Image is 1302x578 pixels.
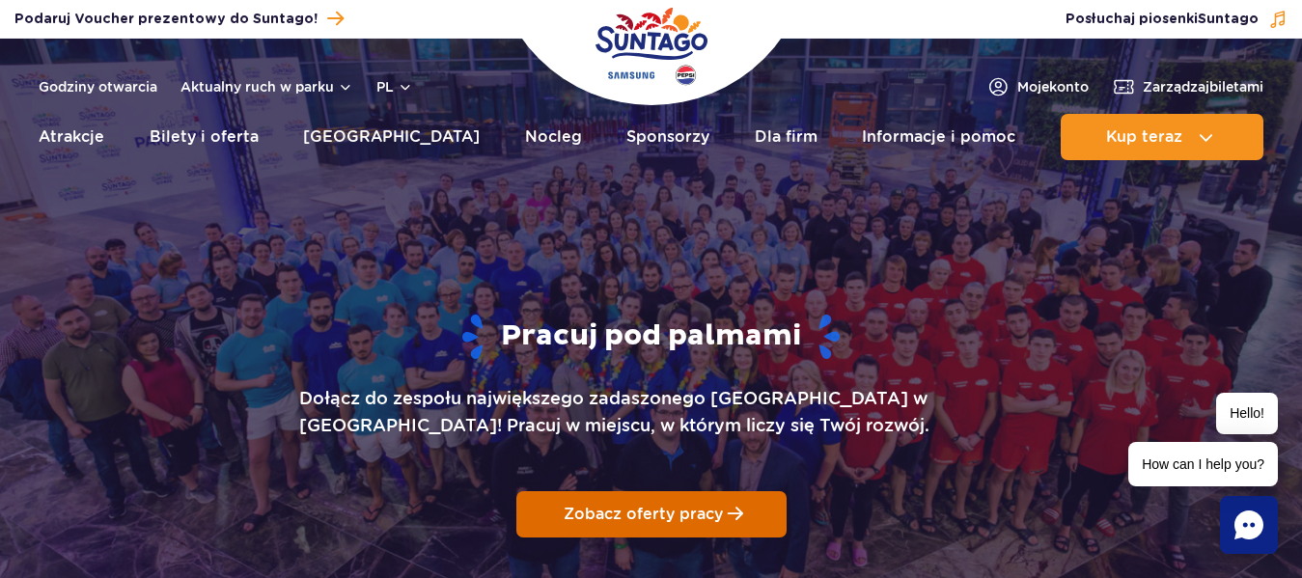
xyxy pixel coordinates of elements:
[1066,10,1288,29] button: Posłuchaj piosenkiSuntago
[1017,77,1089,96] span: Moje konto
[180,79,353,95] button: Aktualny ruch w parku
[1143,77,1263,96] span: Zarządzaj biletami
[462,313,840,362] h1: Pracuj pod palmami
[1061,114,1263,160] button: Kup teraz
[1220,496,1278,554] div: Chat
[1106,128,1182,146] span: Kup teraz
[1066,10,1259,29] span: Posłuchaj piosenki
[150,114,259,160] a: Bilety i oferta
[39,114,104,160] a: Atrakcje
[1216,393,1278,434] span: Hello!
[14,10,318,29] span: Podaruj Voucher prezentowy do Suntago!
[626,114,709,160] a: Sponsorzy
[1198,13,1259,26] span: Suntago
[39,77,157,96] a: Godziny otwarcia
[1112,75,1263,98] a: Zarządzajbiletami
[516,491,787,537] a: Zobacz oferty pracy
[525,114,582,160] a: Nocleg
[14,6,344,32] a: Podaruj Voucher prezentowy do Suntago!
[1128,442,1278,486] span: How can I help you?
[986,75,1089,98] a: Mojekonto
[299,385,1004,439] p: Dołącz do zespołu największego zadaszonego [GEOGRAPHIC_DATA] w [GEOGRAPHIC_DATA]! Pracuj w miejsc...
[564,505,723,523] p: Zobacz oferty pracy
[303,114,480,160] a: [GEOGRAPHIC_DATA]
[755,114,817,160] a: Dla firm
[862,114,1015,160] a: Informacje i pomoc
[376,77,413,96] button: pl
